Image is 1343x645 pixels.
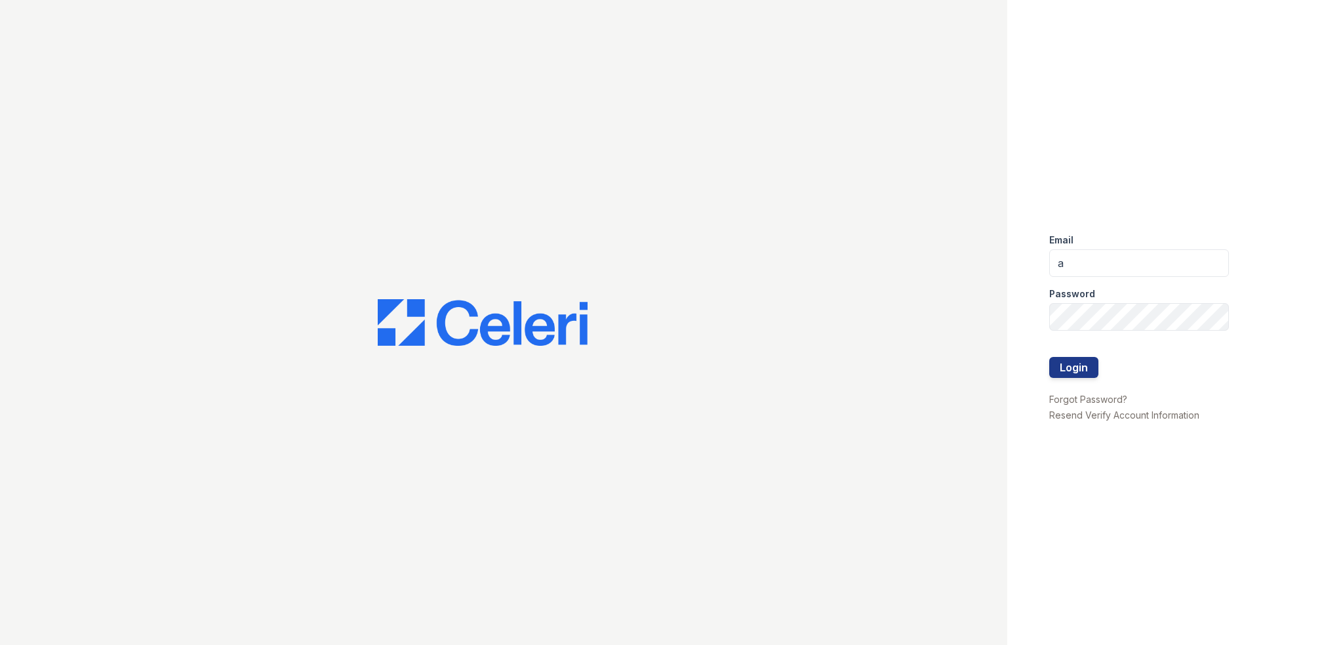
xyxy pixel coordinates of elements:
[1049,394,1127,405] a: Forgot Password?
[378,299,588,346] img: CE_Logo_Blue-a8612792a0a2168367f1c8372b55b34899dd931a85d93a1a3d3e32e68fde9ad4.png
[1049,234,1073,247] label: Email
[1049,409,1199,421] a: Resend Verify Account Information
[1049,357,1098,378] button: Login
[1049,287,1095,301] label: Password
